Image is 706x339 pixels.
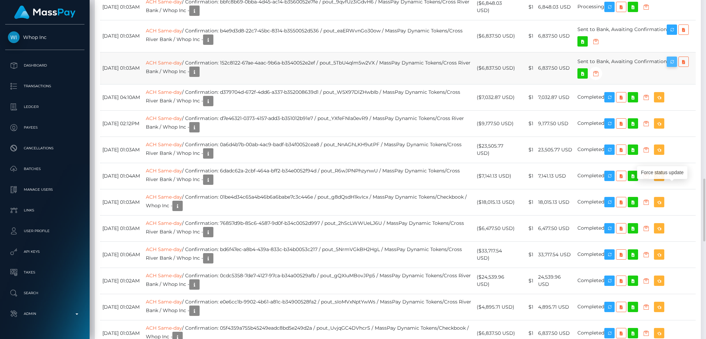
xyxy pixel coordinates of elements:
a: Payees [5,119,84,136]
a: User Profile [5,222,84,240]
p: Transactions [8,81,82,91]
td: / Confirmation: 152c8122-67ae-4aac-9b6a-b3540052e2ef / pout_5TbU4qlm5w2VX / MassPay Dynamic Token... [143,52,475,84]
td: $1 [518,20,536,52]
td: $1 [518,268,536,294]
td: 6,837.50 USD [536,52,575,84]
td: 23,505.77 USD [536,137,575,163]
p: Payees [8,122,82,133]
td: Completed [575,215,696,241]
a: ACH Same-day [146,115,182,121]
td: / Confirmation: 0a6d4b7b-00ab-4ac9-badf-b34f0052cea8 / pout_NnAGhLKH9utPF / MassPay Dynamic Token... [143,137,475,163]
span: Whop Inc [5,34,84,40]
a: ACH Same-day [146,299,182,305]
td: / Confirmation: 6dadc62a-2cbf-464a-bff2-b34e0052f94d / pout_R6wJPNPhzynwU / MassPay Dynamic Token... [143,163,475,189]
p: Admin [8,309,82,319]
img: MassPay Logo [14,6,75,19]
td: $1 [518,137,536,163]
a: ACH Same-day [146,194,182,200]
a: Batches [5,160,84,178]
td: Completed [575,163,696,189]
div: Force status update [637,166,687,179]
a: Taxes [5,264,84,281]
p: Links [8,205,82,216]
td: [DATE] 01:04AM [100,163,143,189]
a: Transactions [5,78,84,95]
a: API Keys [5,243,84,260]
td: / Confirmation: bd6f47ec-a8b4-439a-833c-b34b0053c217 / pout_5NrmVGkBH2HgL / MassPay Dynamic Token... [143,241,475,268]
p: Search [8,288,82,298]
td: Completed [575,241,696,268]
td: [DATE] 01:03AM [100,189,143,215]
p: Taxes [8,267,82,278]
td: $1 [518,241,536,268]
td: [DATE] 01:02AM [100,294,143,320]
a: Links [5,202,84,219]
a: ACH Same-day [146,272,182,279]
td: Completed [575,294,696,320]
td: [DATE] 01:03AM [100,137,143,163]
a: Admin [5,305,84,322]
img: Whop Inc [8,31,20,43]
td: ($33,717.54 USD) [474,241,518,268]
td: ($7,032.87 USD) [474,84,518,110]
td: 24,539.96 USD [536,268,575,294]
td: Completed [575,268,696,294]
td: Sent to Bank, Awaiting Confirmation [575,20,696,52]
td: 6,477.50 USD [536,215,575,241]
p: Manage Users [8,185,82,195]
td: 7,032.87 USD [536,84,575,110]
td: 9,177.50 USD [536,110,575,137]
a: Cancellations [5,140,84,157]
a: ACH Same-day [146,325,182,331]
td: $1 [518,110,536,137]
td: Completed [575,110,696,137]
td: / Confirmation: e0e6cc1b-9902-4b61-a81c-b34900528fa2 / pout_sIoMVxNptYwWs / MassPay Dynamic Token... [143,294,475,320]
a: Dashboard [5,57,84,74]
td: ($9,177.50 USD) [474,110,518,137]
p: Cancellations [8,143,82,153]
td: / Confirmation: d7e46321-0373-4157-add3-b351012b91e7 / pout_YXfeFNla0evR9 / MassPay Dynamic Token... [143,110,475,137]
td: 33,717.54 USD [536,241,575,268]
td: ($7,141.13 USD) [474,163,518,189]
a: ACH Same-day [146,89,182,95]
td: $1 [518,163,536,189]
td: ($23,505.77 USD) [474,137,518,163]
a: Manage Users [5,181,84,198]
td: [DATE] 01:03AM [100,20,143,52]
a: ACH Same-day [146,220,182,226]
td: $1 [518,215,536,241]
td: ($18,015.13 USD) [474,189,518,215]
p: Dashboard [8,60,82,71]
td: 7,141.13 USD [536,163,575,189]
p: Batches [8,164,82,174]
a: Search [5,285,84,302]
p: Ledger [8,102,82,112]
a: ACH Same-day [146,28,182,34]
td: 18,015.13 USD [536,189,575,215]
td: $1 [518,52,536,84]
td: 4,895.71 USD [536,294,575,320]
td: ($24,539.96 USD) [474,268,518,294]
td: / Confirmation: 01be4d34c65a4b46b6a6babe7c3c446e / pout_g8dQsdH1kvIcx / MassPay Dynamic Tokens/Ch... [143,189,475,215]
td: / Confirmation: 76857d9b-85c6-4587-9d0f-b34c0052d997 / pout_2hScLWWUeLJ6U / MassPay Dynamic Token... [143,215,475,241]
a: ACH Same-day [146,60,182,66]
td: $1 [518,294,536,320]
td: Completed [575,189,696,215]
td: Sent to Bank, Awaiting Confirmation [575,52,696,84]
td: Completed [575,137,696,163]
a: ACH Same-day [146,141,182,148]
td: ($6,477.50 USD) [474,215,518,241]
td: Completed [575,84,696,110]
td: [DATE] 01:03AM [100,52,143,84]
a: ACH Same-day [146,168,182,174]
td: / Confirmation: b4e9d3d8-22c7-45bc-8314-b3550052d536 / pout_eaERWvnGo30ow / MassPay Dynamic Token... [143,20,475,52]
td: $1 [518,189,536,215]
td: ($6,837.50 USD) [474,20,518,52]
td: ($6,837.50 USD) [474,52,518,84]
td: [DATE] 01:06AM [100,241,143,268]
td: / Confirmation: 0cdc5358-7de7-4127-97ca-b34a00529afb / pout_gQXIuMBovJPp5 / MassPay Dynamic Token... [143,268,475,294]
td: [DATE] 01:02AM [100,268,143,294]
td: 6,837.50 USD [536,20,575,52]
td: ($4,895.71 USD) [474,294,518,320]
p: User Profile [8,226,82,236]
